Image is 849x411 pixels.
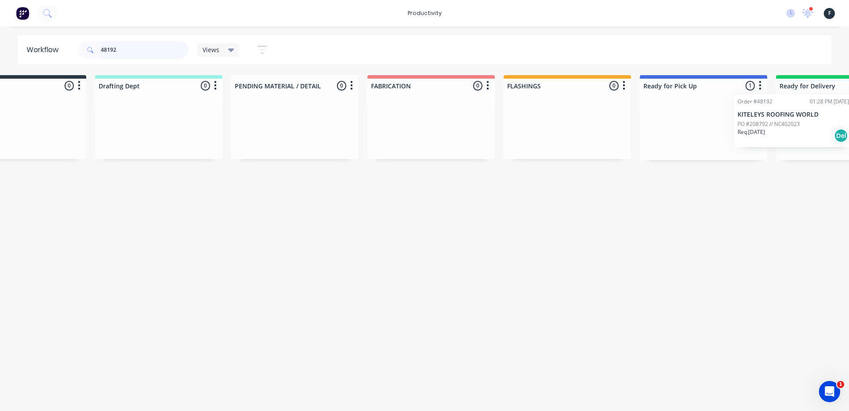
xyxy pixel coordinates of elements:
iframe: Intercom live chat [819,381,840,402]
input: Search for orders... [101,41,188,59]
img: Factory [16,7,29,20]
span: 1 [837,381,844,388]
span: F [828,9,831,17]
div: productivity [403,7,446,20]
span: Views [203,45,219,54]
div: Workflow [27,45,63,55]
